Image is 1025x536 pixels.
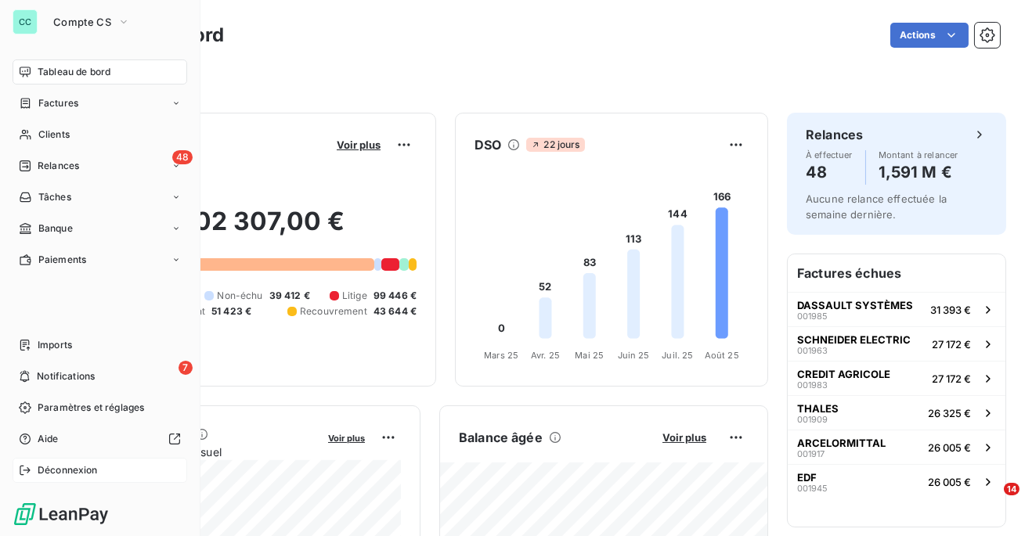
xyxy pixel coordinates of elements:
span: Chiffre d'affaires mensuel [88,444,317,460]
span: Non-échu [217,289,262,303]
span: Tableau de bord [38,65,110,79]
button: Actions [890,23,969,48]
span: 99 446 € [374,289,417,303]
span: Déconnexion [38,463,98,477]
span: Montant à relancer [879,150,958,160]
a: Factures [13,91,187,116]
span: 43 644 € [374,304,417,318]
span: Voir plus [337,138,381,151]
button: THALES00190926 325 € [788,395,1005,430]
span: Paramètres et réglages [38,401,144,415]
h4: 1,591 M € [879,160,958,185]
span: CREDIT AGRICOLE [797,368,890,380]
span: 22 jours [526,138,584,152]
tspan: Juin 25 [618,350,650,361]
span: 001917 [797,449,825,459]
a: Clients [13,122,187,147]
span: 48 [172,150,193,164]
a: Aide [13,426,187,451]
span: Paiements [38,253,86,267]
span: 26 325 € [928,407,971,419]
span: Factures [38,96,78,110]
tspan: Juil. 25 [662,350,693,361]
span: Voir plus [662,431,706,444]
tspan: Mars 25 [484,350,518,361]
tspan: Mai 25 [575,350,604,361]
span: Voir plus [328,433,365,444]
span: Litige [342,289,367,303]
span: SCHNEIDER ELECTRIC [797,333,911,346]
span: Relances [38,159,79,173]
span: 27 172 € [932,372,971,385]
span: THALES [797,402,839,415]
span: Tâches [38,190,71,204]
iframe: Intercom live chat [972,483,1009,520]
span: 39 412 € [269,289,310,303]
span: 27 172 € [932,338,971,351]
tspan: Avr. 25 [531,350,560,361]
span: À effectuer [806,150,853,160]
img: Logo LeanPay [13,502,110,527]
span: DASSAULT SYSTÈMES [797,299,913,311]
span: Aide [38,432,59,446]
button: SCHNEIDER ELECTRIC00196327 172 € [788,326,1005,361]
h6: Balance âgée [459,428,543,447]
a: Banque [13,216,187,241]
button: Voir plus [332,138,385,152]
button: Voir plus [658,430,711,444]
span: ARCELORMITTAL [797,437,886,449]
h4: 48 [806,160,853,185]
span: Banque [38,221,73,236]
span: 14 [1004,483,1020,495]
button: Voir plus [323,430,370,444]
h6: Relances [806,125,863,144]
span: 51 423 € [211,304,251,318]
span: 7 [179,361,193,375]
span: 001945 [797,484,828,493]
span: Clients [38,128,70,142]
span: 26 005 € [928,441,971,454]
span: Notifications [37,369,95,383]
span: Recouvrement [300,304,367,318]
a: 48Relances [13,153,187,178]
h6: DSO [475,135,501,154]
h2: 1 802 307,00 € [88,206,417,253]
span: Aucune relance effectuée la semaine dernière. [806,192,947,221]
span: 001985 [797,311,828,321]
button: DASSAULT SYSTÈMES00198531 393 € [788,292,1005,326]
h6: Factures échues [788,254,1005,292]
span: Imports [38,338,72,352]
tspan: Août 25 [705,350,739,361]
a: Tableau de bord [13,59,187,85]
a: Tâches [13,185,187,210]
span: 31 393 € [930,304,971,316]
span: 001983 [797,380,828,390]
a: Paramètres et réglages [13,395,187,420]
span: 001909 [797,415,828,424]
a: Imports [13,333,187,358]
button: EDF00194526 005 € [788,464,1005,498]
span: 26 005 € [928,476,971,488]
span: 001963 [797,346,828,355]
button: ARCELORMITTAL00191726 005 € [788,430,1005,464]
a: Paiements [13,247,187,272]
span: EDF [797,471,817,484]
span: Compte CS [53,16,111,28]
button: CREDIT AGRICOLE00198327 172 € [788,361,1005,395]
div: CC [13,9,38,34]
